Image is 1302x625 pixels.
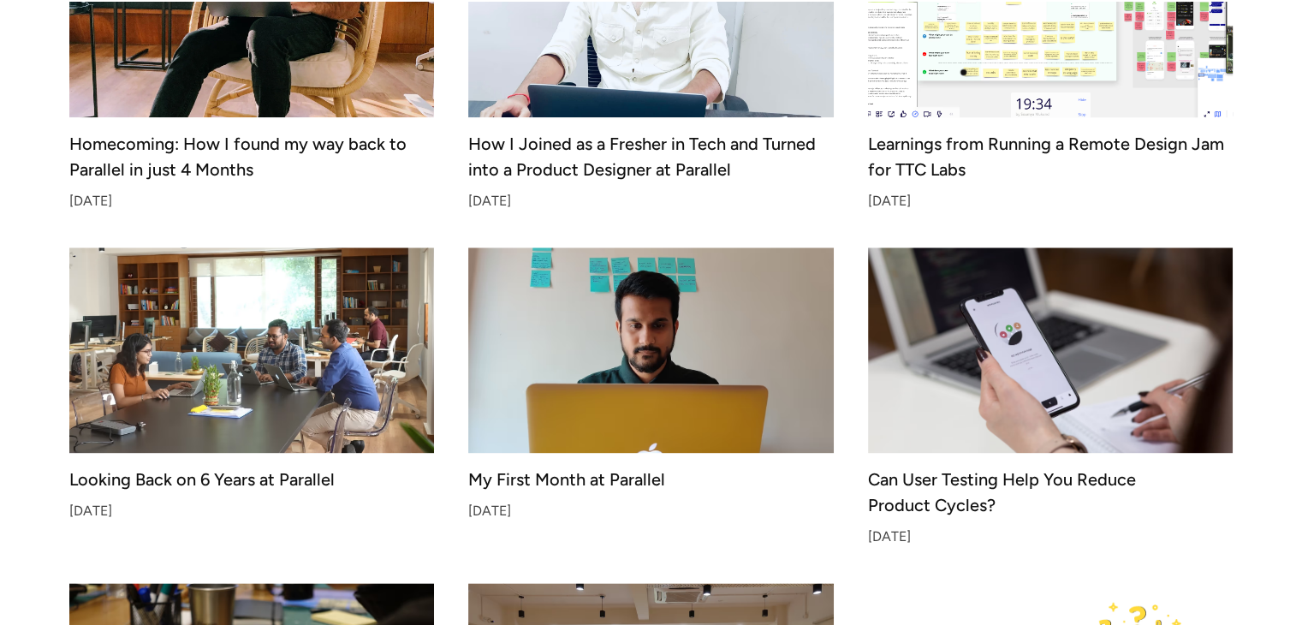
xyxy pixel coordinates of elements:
[69,506,435,516] div: [DATE]
[468,196,834,206] div: [DATE]
[468,473,834,485] div: My First Month at Parallel
[69,473,435,485] div: Looking Back on 6 Years at Parallel
[69,247,435,542] a: Looking Back on 6 Years at Parallel[DATE]
[69,196,435,206] div: [DATE]
[868,196,1234,206] div: [DATE]
[868,247,1234,542] a: Can User Testing Help You Reduce Product Cycles?[DATE]
[868,138,1234,176] div: Learnings from Running a Remote Design Jam for TTC Labs
[468,247,834,542] a: My First Month at Parallel[DATE]
[468,138,834,176] div: How I Joined as a Fresher in Tech and Turned into a Product Designer at Parallel
[468,506,834,516] div: [DATE]
[69,138,435,176] div: Homecoming: How I found my way back to Parallel in just 4 Months
[868,532,1234,542] div: [DATE]
[868,473,1234,511] div: Can User Testing Help You Reduce Product Cycles?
